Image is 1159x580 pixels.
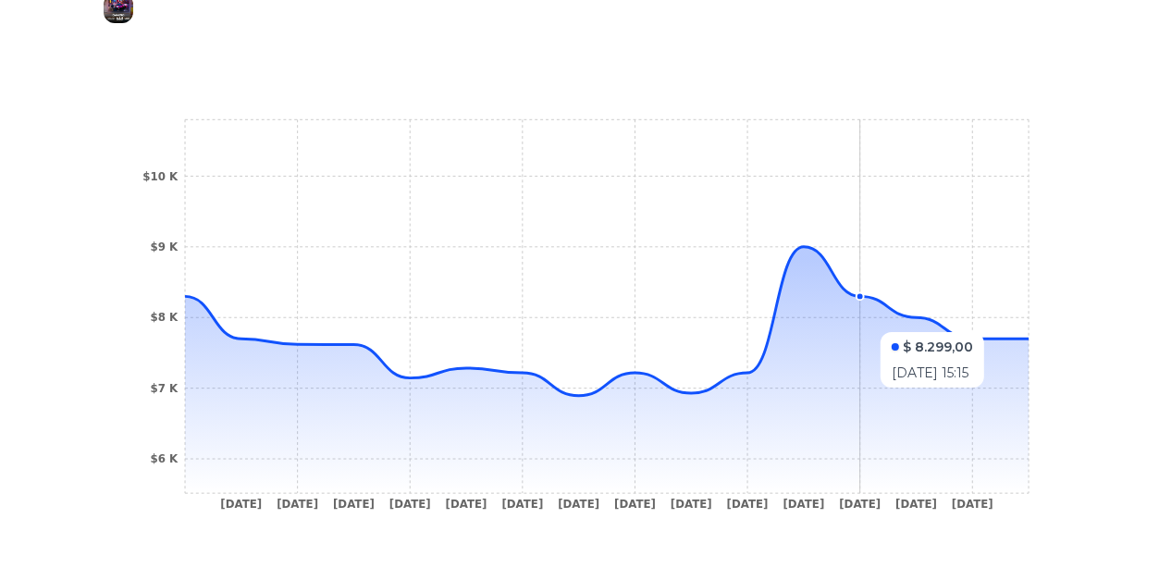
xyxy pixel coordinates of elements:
[389,498,431,511] tspan: [DATE]
[150,382,179,395] tspan: $7 K
[727,498,769,511] tspan: [DATE]
[614,498,656,511] tspan: [DATE]
[220,498,262,511] tspan: [DATE]
[671,498,712,511] tspan: [DATE]
[558,498,599,511] tspan: [DATE]
[150,311,179,324] tspan: $8 K
[150,241,179,253] tspan: $9 K
[150,452,179,465] tspan: $6 K
[783,498,824,511] tspan: [DATE]
[277,498,318,511] tspan: [DATE]
[839,498,881,511] tspan: [DATE]
[895,498,937,511] tspan: [DATE]
[446,498,487,511] tspan: [DATE]
[501,498,543,511] tspan: [DATE]
[952,498,993,511] tspan: [DATE]
[142,170,179,183] tspan: $10 K
[333,498,375,511] tspan: [DATE]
